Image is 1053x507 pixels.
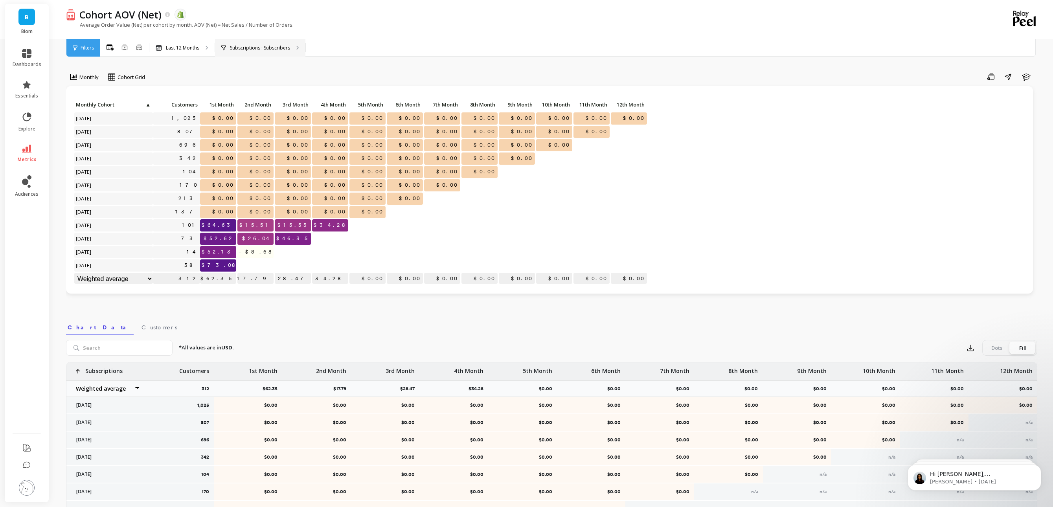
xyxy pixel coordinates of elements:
span: $0.00 [248,166,274,178]
p: $0.00 [425,402,483,408]
span: $0.00 [211,126,236,138]
img: api.shopify.svg [177,11,184,18]
p: 1,025 [197,402,209,408]
a: 137 [174,206,200,218]
span: $52.13 [200,246,238,258]
a: 58 [183,259,200,271]
p: $17.79 [333,386,351,392]
p: $0.00 [219,489,278,495]
span: $0.00 [323,166,348,178]
span: $0.00 [472,152,498,164]
p: $0.00 [768,402,827,408]
span: $0.00 [211,166,236,178]
div: Toggle SortBy [461,99,498,111]
p: $0.00 [905,419,964,426]
span: $52.62 [202,233,236,244]
span: n/a [957,437,964,443]
p: Customers [179,362,209,375]
p: 9th Month [499,99,535,110]
p: $0.00 [536,273,572,285]
p: $0.00 [836,419,895,426]
p: $0.00 [950,386,968,392]
p: [DATE] [72,471,140,478]
a: 807 [176,126,200,138]
p: [DATE] [72,402,140,408]
span: dashboards [13,61,41,68]
p: $0.00 [630,454,689,460]
span: $0.00 [435,152,460,164]
span: $0.00 [621,112,647,124]
p: 312 [202,386,214,392]
p: $0.00 [630,402,689,408]
span: $0.00 [285,179,311,191]
span: $0.00 [248,152,274,164]
p: 104 [201,471,209,478]
span: $0.00 [285,112,311,124]
span: [DATE] [74,193,94,204]
p: $0.00 [562,489,621,495]
iframe: Intercom notifications message [896,448,1053,503]
p: $0.00 [974,402,1033,408]
span: n/a [751,489,758,494]
p: $0.00 [573,273,610,285]
span: 12th Month [612,101,645,108]
p: $0.00 [287,489,346,495]
p: $0.00 [425,419,483,426]
span: $0.00 [285,139,311,151]
p: 12th Month [611,99,647,110]
p: $0.00 [539,386,557,392]
p: $0.00 [699,454,758,460]
p: $0.00 [425,454,483,460]
p: $0.00 [493,454,552,460]
span: n/a [888,454,895,460]
span: n/a [1025,420,1033,425]
p: Last 12 Months [166,45,199,51]
div: Toggle SortBy [74,99,111,111]
p: 1st Month [249,362,277,375]
span: $0.00 [397,112,423,124]
span: $0.00 [360,152,386,164]
span: $0.00 [397,126,423,138]
p: $0.00 [349,273,386,285]
span: Cohort Grid [118,73,145,81]
p: $0.00 [425,471,483,478]
span: $0.00 [360,206,386,218]
span: 2nd Month [239,101,271,108]
span: $0.00 [584,126,610,138]
p: $17.79 [237,273,274,285]
p: $0.00 [499,273,535,285]
p: Subscriptions : Subscribers [230,45,290,51]
p: $0.00 [768,419,827,426]
p: $0.00 [287,402,346,408]
span: $0.00 [360,179,386,191]
span: Chart Data [68,323,132,331]
p: 11th Month [931,362,964,375]
p: Subscriptions [85,362,123,375]
p: $0.00 [562,471,621,478]
p: Average Order Value (Net) per cohort by month. AOV (Net) = Net Sales / Number of Orders. [66,21,294,28]
a: 73 [180,233,200,244]
p: $0.00 [287,437,346,443]
span: 9th Month [500,101,533,108]
span: [DATE] [74,179,94,191]
p: [DATE] [72,489,140,495]
span: $26.04 [241,233,274,244]
span: n/a [888,472,895,477]
span: $0.00 [323,206,348,218]
span: 1st Month [202,101,234,108]
span: 4th Month [314,101,346,108]
span: $0.00 [323,126,348,138]
p: $0.00 [676,386,694,392]
p: $0.00 [219,402,278,408]
span: $0.00 [360,139,386,151]
span: n/a [820,472,827,477]
p: $0.00 [425,489,483,495]
p: $0.00 [493,419,552,426]
span: $0.00 [584,112,610,124]
p: 1st Month [200,99,236,110]
p: $0.00 [905,402,964,408]
p: $0.00 [699,402,758,408]
span: $0.00 [509,126,535,138]
span: $0.00 [285,126,311,138]
p: $0.00 [219,454,278,460]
